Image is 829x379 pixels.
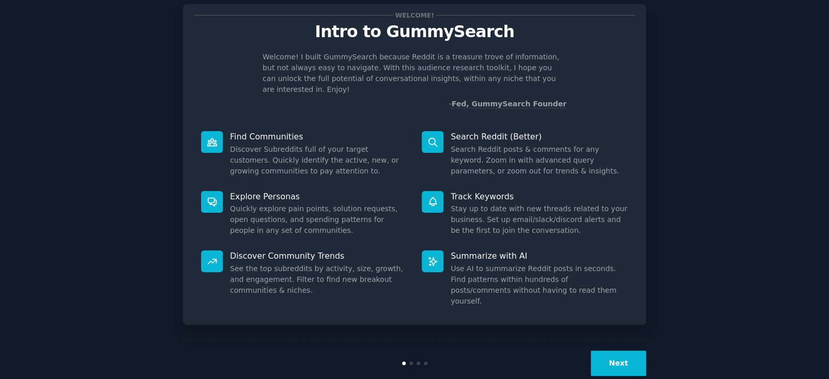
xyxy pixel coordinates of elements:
[230,250,407,261] p: Discover Community Trends
[393,10,436,21] span: Welcome!
[451,100,566,108] a: Fed, GummySearch Founder
[230,131,407,142] p: Find Communities
[230,144,407,177] dd: Discover Subreddits full of your target customers. Quickly identify the active, new, or growing c...
[230,191,407,202] p: Explore Personas
[230,203,407,236] dd: Quickly explore pain points, solution requests, open questions, and spending patterns for people ...
[194,23,635,41] p: Intro to GummySearch
[591,351,646,376] button: Next
[230,263,407,296] dd: See the top subreddits by activity, size, growth, and engagement. Filter to find new breakout com...
[449,99,566,109] div: -
[451,144,628,177] dd: Search Reddit posts & comments for any keyword. Zoom in with advanced query parameters, or zoom o...
[451,191,628,202] p: Track Keywords
[451,250,628,261] p: Summarize with AI
[263,52,566,95] p: Welcome! I built GummySearch because Reddit is a treasure trove of information, but not always ea...
[451,263,628,307] dd: Use AI to summarize Reddit posts in seconds. Find patterns within hundreds of posts/comments with...
[451,203,628,236] dd: Stay up to date with new threads related to your business. Set up email/slack/discord alerts and ...
[451,131,628,142] p: Search Reddit (Better)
